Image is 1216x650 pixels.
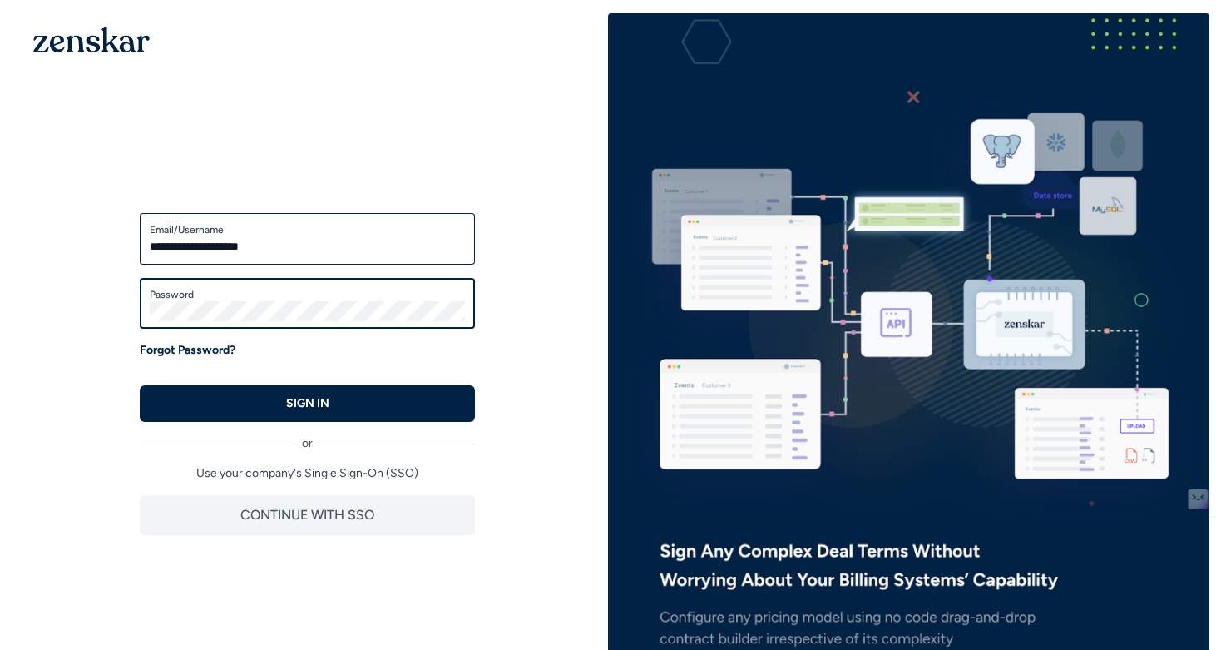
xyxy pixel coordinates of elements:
[140,342,235,359] a: Forgot Password?
[150,288,465,301] label: Password
[140,385,475,422] button: SIGN IN
[140,465,475,482] p: Use your company's Single Sign-On (SSO)
[150,223,465,236] label: Email/Username
[140,495,475,535] button: CONTINUE WITH SSO
[33,27,150,52] img: 1OGAJ2xQqyY4LXKgY66KYq0eOWRCkrZdAb3gUhuVAqdWPZE9SRJmCz+oDMSn4zDLXe31Ii730ItAGKgCKgCCgCikA4Av8PJUP...
[140,422,475,452] div: or
[286,395,329,412] p: SIGN IN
